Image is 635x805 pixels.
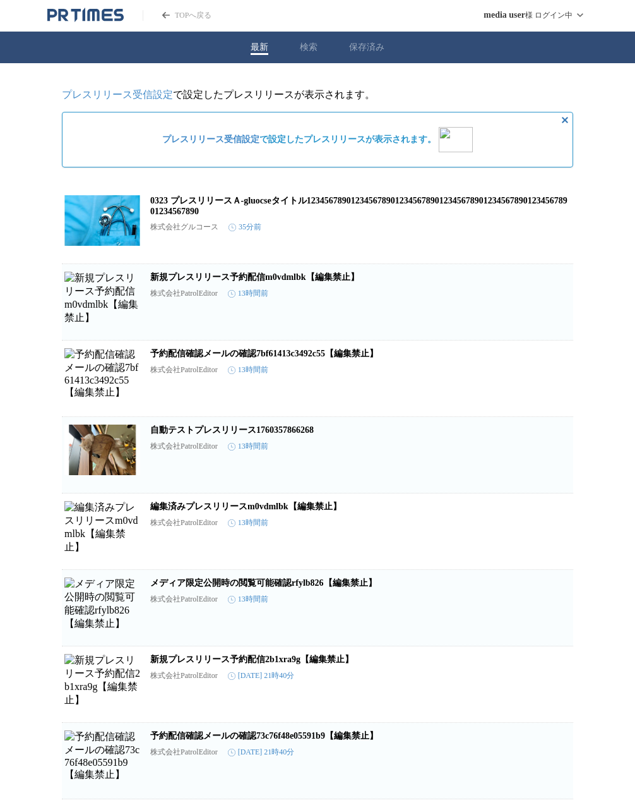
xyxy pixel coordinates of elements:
p: 株式会社PatrolEditor [150,517,218,528]
a: プレスリリース受信設定 [62,89,173,100]
img: 予約配信確認メールの確認73c76f48e05591b9【編集禁止】 [64,730,140,781]
a: PR TIMESのトップページはこちら [143,10,211,21]
button: 検索 [300,42,317,53]
button: 非表示にする [557,112,573,128]
img: 予約配信確認メールの確認7bf61413c3492c55【編集禁止】 [64,348,140,399]
time: [DATE] 21時40分 [228,670,295,681]
a: 新規プレスリリース予約配信2b1xra9g【編集禁止】 [150,655,353,664]
button: 最新 [251,42,268,53]
a: プレスリリース受信設定 [162,135,259,144]
p: 株式会社グルコース [150,222,218,233]
a: 自動テストプレスリリース1760357866268 [150,425,314,435]
a: PR TIMESのトップページはこちら [47,8,124,23]
p: 株式会社PatrolEditor [150,288,218,299]
img: 新規プレスリリース予約配信m0vdmlbk【編集禁止】 [64,272,140,322]
p: で設定したプレスリリースが表示されます。 [62,88,573,102]
img: 編集済みプレスリリースm0vdmlbk【編集禁止】 [64,501,140,552]
p: 株式会社PatrolEditor [150,441,218,452]
img: メディア限定公開時の閲覧可能確認rfylb826【編集禁止】 [64,578,140,628]
time: 13時間前 [228,517,268,528]
span: media user [484,10,525,20]
a: 新規プレスリリース予約配信m0vdmlbk【編集禁止】 [150,272,359,282]
span: で設定したプレスリリースが表示されます。 [162,134,436,145]
time: 13時間前 [228,441,268,452]
a: 予約配信確認メールの確認7bf61413c3492c55【編集禁止】 [150,349,378,358]
img: 0323 プレスリリースＡ-gluocseタイトル1234567890123456789012345678901234567890123456789012345678901234567890 [64,195,140,246]
button: 保存済み [349,42,384,53]
p: 株式会社PatrolEditor [150,747,218,758]
time: 35分前 [228,222,261,233]
a: 編集済みプレスリリースm0vdmlbk【編集禁止】 [150,502,341,511]
a: メディア限定公開時の閲覧可能確認rfylb826【編集禁止】 [150,578,377,588]
img: 自動テストプレスリリース1760357866268 [64,425,140,475]
p: 株式会社PatrolEditor [150,594,218,605]
a: 予約配信確認メールの確認73c76f48e05591b9【編集禁止】 [150,731,378,741]
img: 新規プレスリリース予約配信2b1xra9g【編集禁止】 [64,654,140,705]
p: 株式会社PatrolEditor [150,670,218,681]
p: 株式会社PatrolEditor [150,365,218,375]
time: 13時間前 [228,365,268,375]
time: [DATE] 21時40分 [228,747,295,758]
time: 13時間前 [228,594,268,605]
a: 0323 プレスリリースＡ-gluocseタイトル1234567890123456789012345678901234567890123456789012345678901234567890 [150,196,567,216]
time: 13時間前 [228,288,268,299]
